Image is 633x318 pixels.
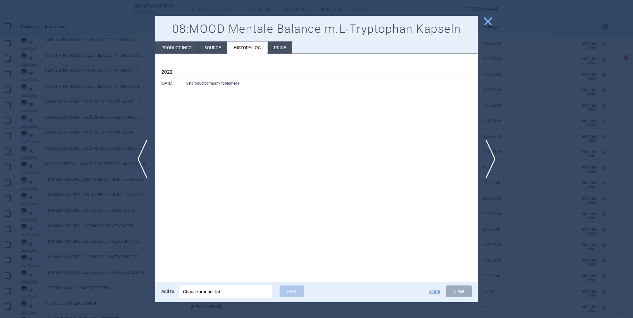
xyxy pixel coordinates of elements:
[183,285,267,298] div: Choose product list
[198,42,227,54] li: Source
[179,285,272,298] div: Choose product list
[268,42,292,54] li: Price
[225,81,239,86] strong: Momeda
[161,285,174,297] p: Add to
[155,42,198,54] li: Product info
[186,81,239,86] span: Set product company to
[161,69,472,75] h1: 2022
[161,22,472,36] h1: 08:MOOD Mentale Balance m.L-Tryptophan Kapseln
[227,42,267,54] li: History log
[280,285,304,297] button: Save
[155,78,180,89] th: [DATE]
[446,285,472,297] button: Close
[429,289,440,294] button: Share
